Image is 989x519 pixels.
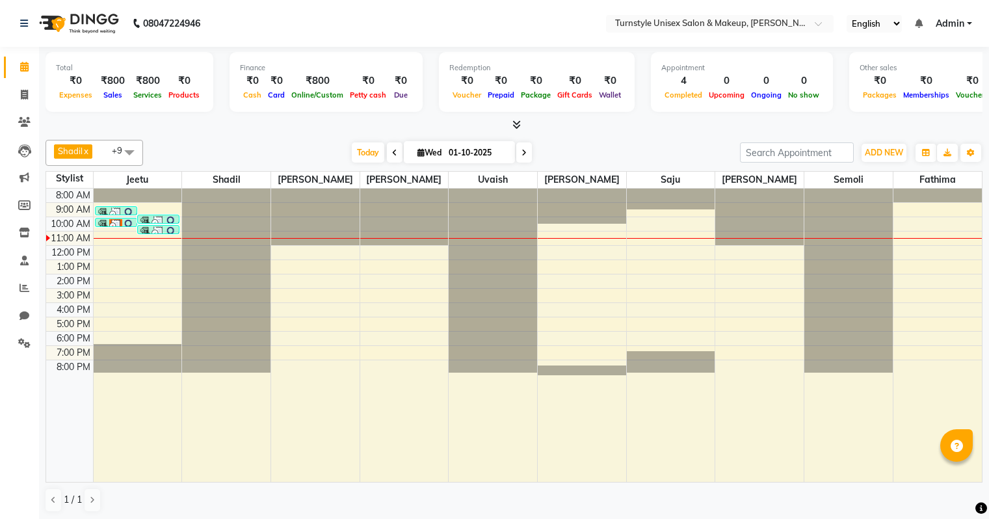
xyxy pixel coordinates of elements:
span: Online/Custom [288,90,347,100]
input: Search Appointment [740,142,854,163]
span: Services [130,90,165,100]
span: [PERSON_NAME] [538,172,626,188]
div: ₹800 [96,73,130,88]
span: Today [352,142,384,163]
div: 9:00 AM [53,203,93,217]
div: [PERSON_NAME], TK02, 09:50 AM-10:10 AM, Hair Cut ([DEMOGRAPHIC_DATA])-Kids (up to 10 years) Hair cut [138,215,179,223]
div: Total [56,62,203,73]
div: ₹0 [596,73,624,88]
span: Jeetu [94,172,182,188]
div: ₹0 [860,73,900,88]
div: Finance [240,62,412,73]
span: Completed [661,90,705,100]
div: ₹800 [130,73,165,88]
div: Redemption [449,62,624,73]
div: 11:00 AM [48,232,93,245]
div: 0 [748,73,785,88]
img: logo [33,5,122,42]
span: Semoli [804,172,893,188]
div: 0 [785,73,823,88]
div: 3:00 PM [54,289,93,302]
div: Tarun, TK01, 09:15 AM-09:50 AM, Hair Cut ([DEMOGRAPHIC_DATA])-Adults Hair cut,[PERSON_NAME] Style... [96,207,137,215]
div: 8:00 PM [54,360,93,374]
div: 10:00 AM [48,217,93,231]
iframe: chat widget [934,467,976,506]
span: Cash [240,90,265,100]
span: Voucher [449,90,484,100]
div: 8:00 AM [53,189,93,202]
span: [PERSON_NAME] [360,172,449,188]
span: Packages [860,90,900,100]
span: ADD NEW [865,148,903,157]
span: Package [518,90,554,100]
span: Admin [936,17,964,31]
span: Wallet [596,90,624,100]
span: Expenses [56,90,96,100]
div: 4:00 PM [54,303,93,317]
div: ₹0 [56,73,96,88]
span: Petty cash [347,90,389,100]
span: Saju [627,172,715,188]
span: [PERSON_NAME] [271,172,360,188]
span: Upcoming [705,90,748,100]
div: [PERSON_NAME], TK03, 10:05 AM-10:25 AM, Hair Cut ([DEMOGRAPHIC_DATA])-Adults Hair cut [96,219,137,226]
div: Stylist [46,172,93,185]
div: ₹0 [265,73,288,88]
span: Memberships [900,90,953,100]
div: ₹0 [449,73,484,88]
div: 2:00 PM [54,274,93,288]
span: Shadil [182,172,270,188]
div: ₹800 [288,73,347,88]
span: Prepaid [484,90,518,100]
span: Uvaish [449,172,537,188]
span: Fathima [893,172,982,188]
div: 7:00 PM [54,346,93,360]
span: Shadil [58,146,83,156]
span: Card [265,90,288,100]
span: +9 [112,145,132,155]
a: x [83,146,88,156]
div: ₹0 [240,73,265,88]
span: Wed [414,148,445,157]
span: No show [785,90,823,100]
div: ₹0 [484,73,518,88]
span: [PERSON_NAME] [715,172,804,188]
div: ₹0 [518,73,554,88]
div: ₹0 [554,73,596,88]
div: ₹0 [389,73,412,88]
span: Due [391,90,411,100]
input: 2025-10-01 [445,143,510,163]
span: Gift Cards [554,90,596,100]
div: ₹0 [165,73,203,88]
span: 1 / 1 [64,493,82,507]
div: Appointment [661,62,823,73]
div: ₹0 [900,73,953,88]
span: Ongoing [748,90,785,100]
button: ADD NEW [862,144,906,162]
div: 1:00 PM [54,260,93,274]
span: Products [165,90,203,100]
div: [PERSON_NAME], TK04, 10:35 AM-10:55 AM, Hair Cut ([DEMOGRAPHIC_DATA])-Adults Hair cut [138,226,179,233]
div: ₹0 [347,73,389,88]
b: 08047224946 [143,5,200,42]
div: 4 [661,73,705,88]
div: 6:00 PM [54,332,93,345]
div: 0 [705,73,748,88]
div: 12:00 PM [49,246,93,259]
div: 5:00 PM [54,317,93,331]
span: Sales [100,90,125,100]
